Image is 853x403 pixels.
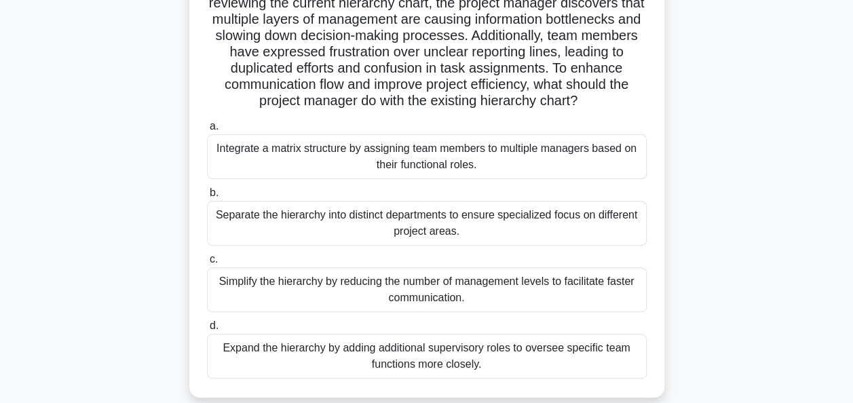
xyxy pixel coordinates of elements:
[207,267,647,312] div: Simplify the hierarchy by reducing the number of management levels to facilitate faster communica...
[207,134,647,179] div: Integrate a matrix structure by assigning team members to multiple managers based on their functi...
[210,120,219,132] span: a.
[210,320,219,331] span: d.
[207,334,647,379] div: Expand the hierarchy by adding additional supervisory roles to oversee specific team functions mo...
[210,253,218,265] span: c.
[207,201,647,246] div: Separate the hierarchy into distinct departments to ensure specialized focus on different project...
[210,187,219,198] span: b.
